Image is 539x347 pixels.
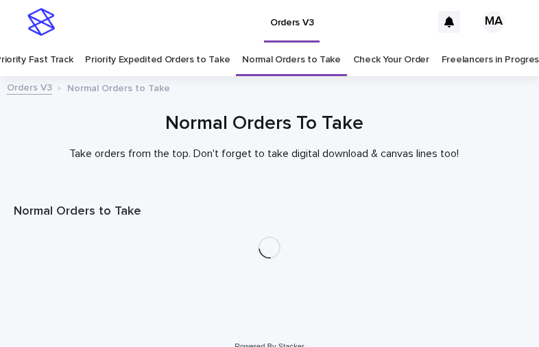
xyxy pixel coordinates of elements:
a: Priority Expedited Orders to Take [85,44,230,76]
a: Normal Orders to Take [242,44,341,76]
a: Orders V3 [7,79,52,95]
a: Check Your Order [353,44,429,76]
p: Take orders from the top. Don't forget to take digital download & canvas lines too! [14,147,514,160]
div: MA [483,11,505,33]
p: Normal Orders to Take [67,80,170,95]
h1: Normal Orders to Take [14,204,525,220]
h1: Normal Orders To Take [14,111,514,136]
img: stacker-logo-s-only.png [27,8,55,36]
